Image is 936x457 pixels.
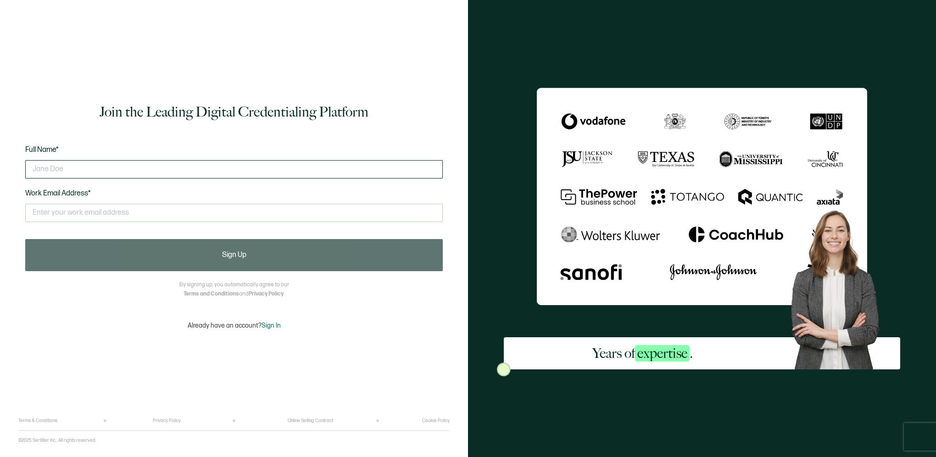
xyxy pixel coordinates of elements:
[635,345,690,362] span: expertise
[537,88,867,306] img: Sertifier Signup - Years of <span class="strong-h">expertise</span>.
[153,418,181,424] a: Privacy Policy
[262,322,281,329] span: Sign In
[184,290,239,297] a: Terms and Conditions
[497,362,511,376] img: Sertifier Signup
[18,418,57,424] a: Terms & Conditions
[222,251,246,259] span: Sign Up
[18,438,96,443] p: ©2025 Sertifier Inc.. All rights reserved.
[25,160,443,178] input: Jane Doe
[25,145,59,154] span: Full Name*
[25,189,91,198] span: Work Email Address*
[249,290,284,297] a: Privacy Policy
[179,280,289,299] p: By signing up, you automatically agree to our and .
[592,344,693,362] h2: Years of .
[422,418,450,424] a: Cookie Policy
[188,322,281,329] p: Already have an account?
[288,418,333,424] a: Online Selling Contract
[100,103,368,121] h1: Join the Leading Digital Credentialing Platform
[25,239,443,271] button: Sign Up
[25,204,443,222] input: Enter your work email address
[781,202,900,369] img: Sertifier Signup - Years of <span class="strong-h">expertise</span>. Hero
